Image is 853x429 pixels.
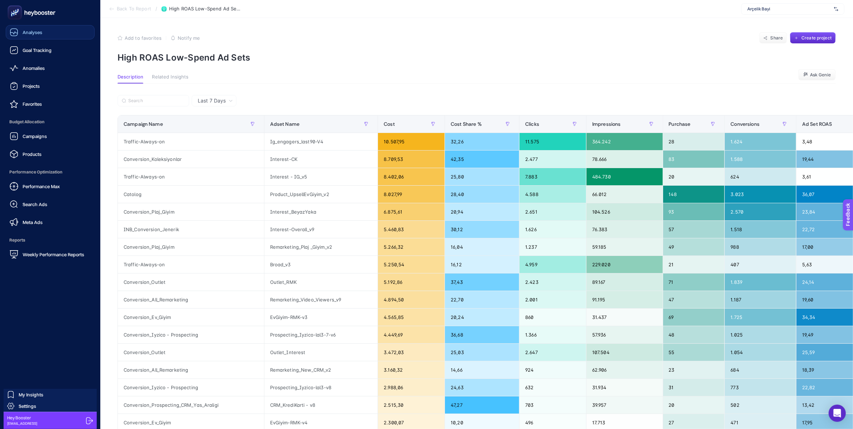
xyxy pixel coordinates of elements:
[519,221,586,238] div: 1.626
[445,221,519,238] div: 30,12
[378,291,445,308] div: 4.894,50
[264,396,378,414] div: CRM_KrediKarti - v8
[264,326,378,343] div: Prospecting_Iyzico-lal3-7-v6
[23,201,47,207] span: Search Ads
[23,101,42,107] span: Favorites
[264,273,378,291] div: Outlet_RMK
[790,32,836,44] button: Create project
[6,61,95,75] a: Anomalies
[6,247,95,262] a: Weekly Performance Reports
[378,396,445,414] div: 2.515,30
[6,97,95,111] a: Favorites
[118,74,143,84] button: Description
[118,186,264,203] div: Catolog
[384,121,395,127] span: Cost
[124,121,163,127] span: Campaign Name
[519,133,586,150] div: 11.575
[6,233,95,247] span: Reports
[23,219,43,225] span: Meta Ads
[7,421,37,426] span: [EMAIL_ADDRESS]
[725,309,796,326] div: 1.725
[378,221,445,238] div: 5.460,83
[264,361,378,378] div: Remarketing_New_CRM_v2
[445,133,519,150] div: 32,26
[378,168,445,185] div: 8.402,06
[23,65,45,71] span: Anomalies
[663,133,725,150] div: 28
[519,256,586,273] div: 4.959
[378,379,445,396] div: 2.988,06
[19,403,36,409] span: Settings
[378,361,445,378] div: 3.160,32
[155,6,157,11] span: /
[725,238,796,256] div: 988
[519,203,586,220] div: 2.651
[586,361,663,378] div: 62.906
[798,69,836,81] button: Ask Genie
[730,121,759,127] span: Conversions
[519,186,586,203] div: 4.588
[378,344,445,361] div: 3.472,03
[663,238,725,256] div: 49
[725,221,796,238] div: 1.518
[519,379,586,396] div: 632
[771,35,783,41] span: Share
[23,133,47,139] span: Campaigns
[4,2,27,8] span: Feedback
[525,121,539,127] span: Clicks
[23,29,42,35] span: Analyses
[118,344,264,361] div: Conversion_Outlet
[23,151,42,157] span: Products
[118,309,264,326] div: Conversion_Ev_Giyim
[445,291,519,308] div: 22,70
[118,221,264,238] div: INB_Conversion_Jenerik
[663,309,725,326] div: 69
[118,256,264,273] div: Traffic-Always-on
[445,151,519,168] div: 42,35
[152,74,188,84] button: Related Insights
[802,121,832,127] span: Ad Set ROAS
[663,344,725,361] div: 55
[378,186,445,203] div: 8.027,99
[23,83,40,89] span: Projects
[264,291,378,308] div: Remarketing_Video_Viewers_v9
[519,238,586,256] div: 1.237
[118,238,264,256] div: Conversion_Plaj_Giyim
[663,221,725,238] div: 57
[586,291,663,308] div: 91.195
[445,238,519,256] div: 16,04
[663,326,725,343] div: 48
[4,389,97,400] a: My Insights
[270,121,299,127] span: Adset Name
[663,291,725,308] div: 47
[378,203,445,220] div: 6.875,61
[378,326,445,343] div: 4.449,69
[6,25,95,39] a: Analyses
[264,203,378,220] div: Interest_BeyazYaka
[378,151,445,168] div: 8.709,53
[586,151,663,168] div: 78.666
[725,361,796,378] div: 684
[725,273,796,291] div: 1.839
[445,256,519,273] div: 16,12
[592,121,621,127] span: Impressions
[6,215,95,229] a: Meta Ads
[6,115,95,129] span: Budget Allocation
[519,309,586,326] div: 860
[586,273,663,291] div: 89.167
[118,74,143,80] span: Description
[169,6,241,12] span: High ROAS Low-Spend Ad Sets
[4,400,97,412] a: Settings
[586,309,663,326] div: 31.437
[586,168,663,185] div: 484.730
[586,238,663,256] div: 59.185
[378,133,445,150] div: 10.507,95
[725,168,796,185] div: 624
[118,151,264,168] div: Conversion_Koleksiyonlar
[519,396,586,414] div: 703
[118,168,264,185] div: Traffic-Always-on
[586,344,663,361] div: 107.504
[6,43,95,57] a: Goal Tracking
[6,165,95,179] span: Performance Optimization
[586,203,663,220] div: 104.526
